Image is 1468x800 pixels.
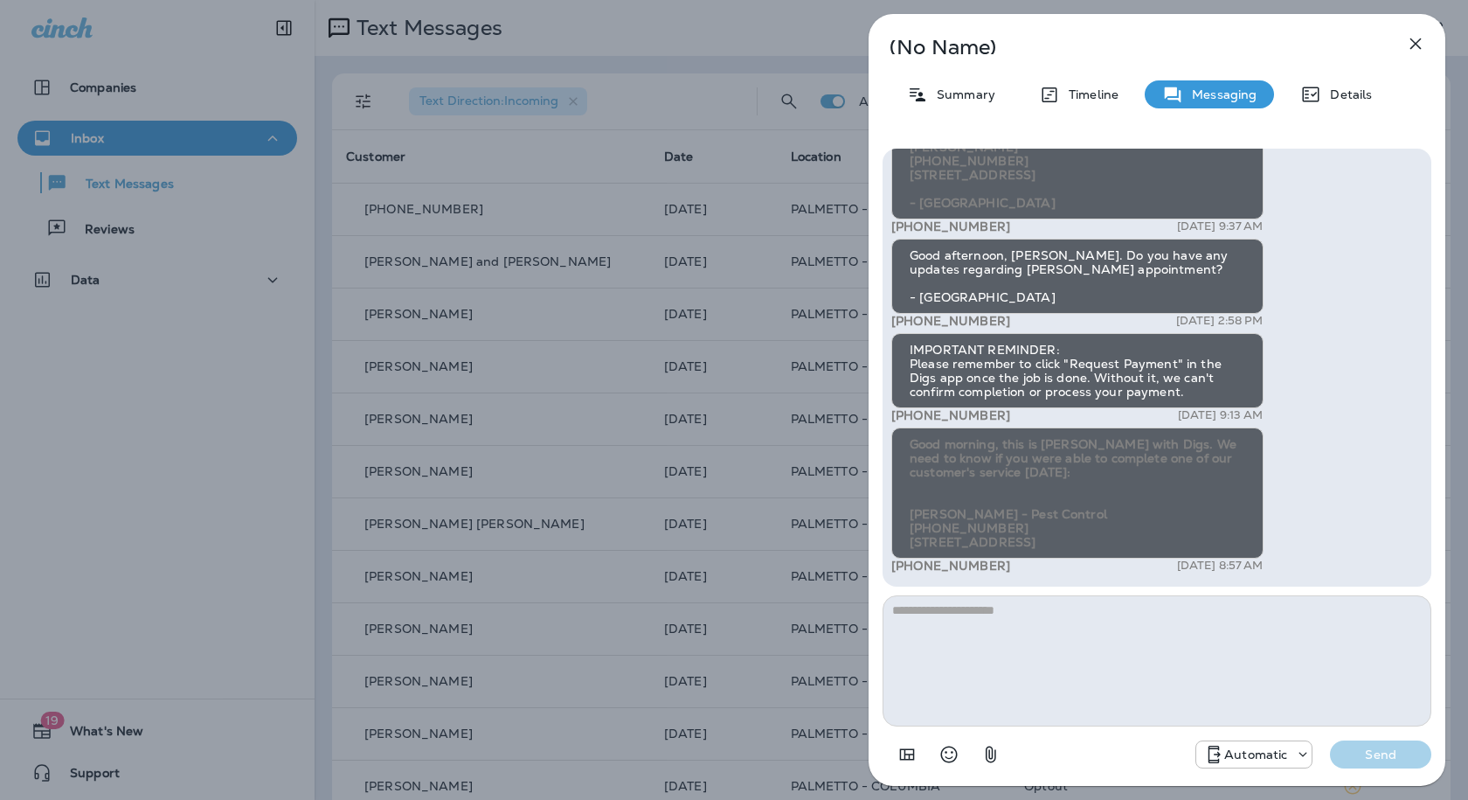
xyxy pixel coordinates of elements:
[1177,219,1264,233] p: [DATE] 9:37 AM
[891,313,1010,329] span: [PHONE_NUMBER]
[1183,87,1257,101] p: Messaging
[1321,87,1372,101] p: Details
[910,436,1240,550] span: Good morning, this is [PERSON_NAME] with Digs. We need to know if you were able to complete one o...
[1176,314,1264,328] p: [DATE] 2:58 PM
[891,219,1010,234] span: [PHONE_NUMBER]
[890,40,1367,54] p: (No Name)
[1177,559,1264,573] p: [DATE] 8:57 AM
[1060,87,1118,101] p: Timeline
[891,333,1264,408] div: IMPORTANT REMINDER: Please remember to click "Request Payment" in the Digs app once the job is do...
[1224,748,1287,762] p: Automatic
[891,558,1010,574] span: [PHONE_NUMBER]
[928,87,995,101] p: Summary
[890,737,924,772] button: Add in a premade template
[891,407,1010,423] span: [PHONE_NUMBER]
[1178,408,1264,422] p: [DATE] 9:13 AM
[931,737,966,772] button: Select an emoji
[891,239,1264,314] div: Good afternoon, [PERSON_NAME]. Do you have any updates regarding [PERSON_NAME] appointment? - [GE...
